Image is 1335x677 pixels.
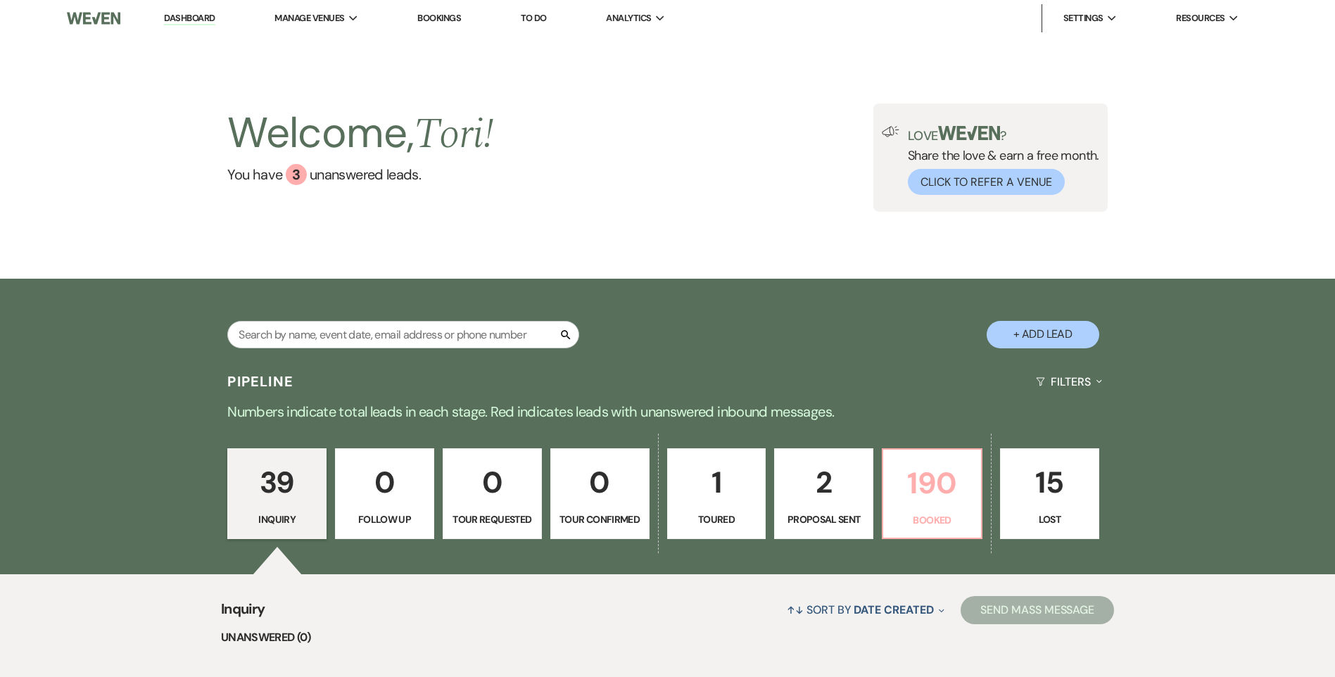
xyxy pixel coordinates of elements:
a: 39Inquiry [227,448,327,540]
img: weven-logo-green.svg [938,126,1001,140]
span: Settings [1063,11,1103,25]
li: Unanswered (0) [221,628,1114,647]
a: 0Tour Confirmed [550,448,650,540]
a: 0Tour Requested [443,448,542,540]
span: ↑↓ [787,602,804,617]
button: Click to Refer a Venue [908,169,1065,195]
button: Filters [1030,363,1107,400]
a: 0Follow Up [335,448,434,540]
p: 0 [559,459,640,506]
img: Weven Logo [67,4,120,33]
a: You have 3 unanswered leads. [227,164,493,185]
p: 1 [676,459,757,506]
p: Follow Up [344,512,425,527]
a: 2Proposal Sent [774,448,873,540]
h2: Welcome, [227,103,493,164]
input: Search by name, event date, email address or phone number [227,321,579,348]
button: + Add Lead [987,321,1099,348]
p: Booked [892,512,973,528]
span: Manage Venues [274,11,344,25]
div: 3 [286,164,307,185]
p: 2 [783,459,864,506]
span: Resources [1176,11,1225,25]
img: loud-speaker-illustration.svg [882,126,899,137]
p: Tour Requested [452,512,533,527]
span: Date Created [854,602,933,617]
span: Inquiry [221,598,265,628]
p: Inquiry [236,512,317,527]
p: Toured [676,512,757,527]
p: Tour Confirmed [559,512,640,527]
p: Proposal Sent [783,512,864,527]
p: Love ? [908,126,1099,142]
span: Tori ! [414,102,493,167]
button: Sort By Date Created [781,591,950,628]
p: Numbers indicate total leads in each stage. Red indicates leads with unanswered inbound messages. [161,400,1175,423]
a: 15Lost [1000,448,1099,540]
a: Bookings [417,12,461,24]
p: 190 [892,460,973,507]
a: Dashboard [164,12,215,25]
a: To Do [521,12,547,24]
button: Send Mass Message [961,596,1114,624]
p: 0 [344,459,425,506]
p: 39 [236,459,317,506]
p: 15 [1009,459,1090,506]
h3: Pipeline [227,372,293,391]
span: Analytics [606,11,651,25]
p: Lost [1009,512,1090,527]
a: 1Toured [667,448,766,540]
div: Share the love & earn a free month. [899,126,1099,195]
a: 190Booked [882,448,982,540]
p: 0 [452,459,533,506]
